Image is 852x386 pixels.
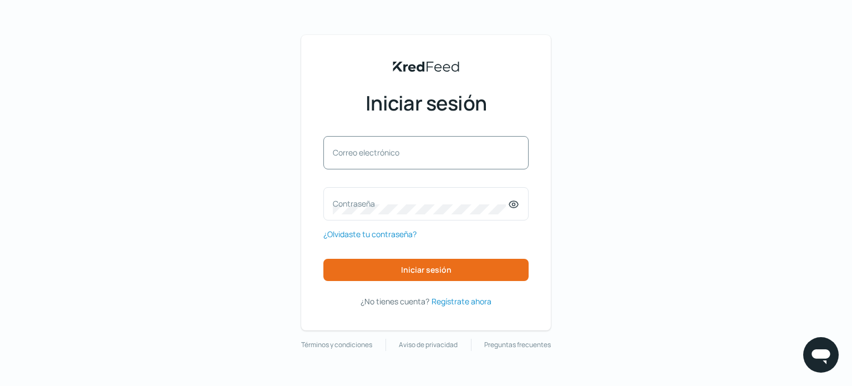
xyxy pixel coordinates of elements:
font: ¿Olvidaste tu contraseña? [323,229,417,239]
font: Contraseña [333,198,375,209]
font: Preguntas frecuentes [484,340,551,349]
font: Correo electrónico [333,147,399,158]
a: Términos y condiciones [301,339,372,351]
a: Preguntas frecuentes [484,339,551,351]
font: Términos y condiciones [301,340,372,349]
font: Iniciar sesión [366,89,487,117]
img: icono de chat [810,344,832,366]
font: ¿No tienes cuenta? [361,296,429,307]
font: Aviso de privacidad [399,340,458,349]
font: Iniciar sesión [401,264,452,275]
a: Regístrate ahora [432,294,491,308]
a: ¿Olvidaste tu contraseña? [323,227,417,241]
font: Regístrate ahora [432,296,491,307]
a: Aviso de privacidad [399,339,458,351]
button: Iniciar sesión [323,259,529,281]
